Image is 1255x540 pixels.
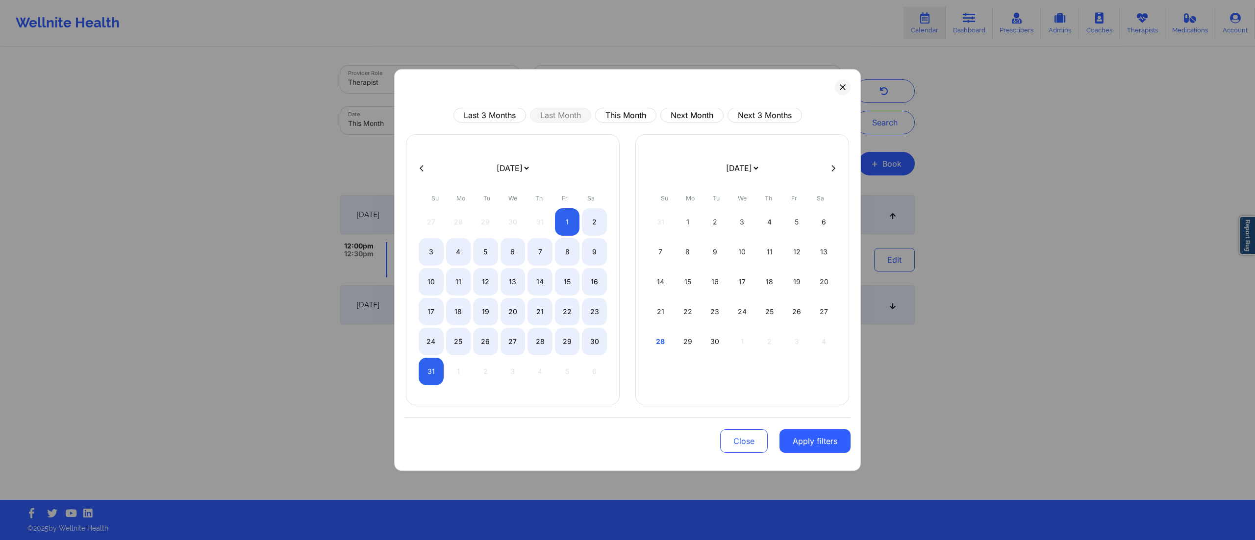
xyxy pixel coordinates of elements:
[720,429,768,453] button: Close
[757,238,782,266] div: Thu Sep 11 2025
[791,195,797,202] abbr: Friday
[456,195,465,202] abbr: Monday
[784,208,809,236] div: Fri Sep 05 2025
[555,268,580,295] div: Fri Aug 15 2025
[779,429,851,453] button: Apply filters
[473,268,498,295] div: Tue Aug 12 2025
[784,298,809,325] div: Fri Sep 26 2025
[757,298,782,325] div: Thu Sep 25 2025
[595,108,656,123] button: This Month
[555,298,580,325] div: Fri Aug 22 2025
[728,108,802,123] button: Next 3 Months
[757,208,782,236] div: Thu Sep 04 2025
[501,268,526,295] div: Wed Aug 13 2025
[431,195,439,202] abbr: Sunday
[473,328,498,355] div: Tue Aug 26 2025
[582,208,607,236] div: Sat Aug 02 2025
[703,328,728,355] div: Tue Sep 30 2025
[676,298,701,325] div: Mon Sep 22 2025
[555,238,580,266] div: Fri Aug 08 2025
[676,238,701,266] div: Mon Sep 08 2025
[582,298,607,325] div: Sat Aug 23 2025
[703,268,728,295] div: Tue Sep 16 2025
[648,238,673,266] div: Sun Sep 07 2025
[757,268,782,295] div: Thu Sep 18 2025
[527,298,552,325] div: Thu Aug 21 2025
[811,298,836,325] div: Sat Sep 27 2025
[811,268,836,295] div: Sat Sep 20 2025
[811,238,836,266] div: Sat Sep 13 2025
[446,268,471,295] div: Mon Aug 11 2025
[555,328,580,355] div: Fri Aug 29 2025
[676,208,701,236] div: Mon Sep 01 2025
[703,208,728,236] div: Tue Sep 02 2025
[483,195,490,202] abbr: Tuesday
[661,195,668,202] abbr: Sunday
[660,108,724,123] button: Next Month
[730,268,755,295] div: Wed Sep 17 2025
[508,195,517,202] abbr: Wednesday
[473,298,498,325] div: Tue Aug 19 2025
[811,208,836,236] div: Sat Sep 06 2025
[419,268,444,295] div: Sun Aug 10 2025
[713,195,720,202] abbr: Tuesday
[501,238,526,266] div: Wed Aug 06 2025
[765,195,772,202] abbr: Thursday
[784,238,809,266] div: Fri Sep 12 2025
[446,298,471,325] div: Mon Aug 18 2025
[730,298,755,325] div: Wed Sep 24 2025
[473,238,498,266] div: Tue Aug 05 2025
[587,195,595,202] abbr: Saturday
[419,298,444,325] div: Sun Aug 17 2025
[453,108,526,123] button: Last 3 Months
[703,238,728,266] div: Tue Sep 09 2025
[419,328,444,355] div: Sun Aug 24 2025
[582,328,607,355] div: Sat Aug 30 2025
[562,195,568,202] abbr: Friday
[419,238,444,266] div: Sun Aug 03 2025
[648,268,673,295] div: Sun Sep 14 2025
[784,268,809,295] div: Fri Sep 19 2025
[527,328,552,355] div: Thu Aug 28 2025
[730,208,755,236] div: Wed Sep 03 2025
[501,328,526,355] div: Wed Aug 27 2025
[527,238,552,266] div: Thu Aug 07 2025
[446,238,471,266] div: Mon Aug 04 2025
[501,298,526,325] div: Wed Aug 20 2025
[648,298,673,325] div: Sun Sep 21 2025
[555,208,580,236] div: Fri Aug 01 2025
[582,238,607,266] div: Sat Aug 09 2025
[676,268,701,295] div: Mon Sep 15 2025
[582,268,607,295] div: Sat Aug 16 2025
[419,358,444,385] div: Sun Aug 31 2025
[648,328,673,355] div: Sun Sep 28 2025
[686,195,695,202] abbr: Monday
[738,195,747,202] abbr: Wednesday
[530,108,591,123] button: Last Month
[446,328,471,355] div: Mon Aug 25 2025
[730,238,755,266] div: Wed Sep 10 2025
[535,195,543,202] abbr: Thursday
[527,268,552,295] div: Thu Aug 14 2025
[703,298,728,325] div: Tue Sep 23 2025
[676,328,701,355] div: Mon Sep 29 2025
[817,195,824,202] abbr: Saturday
